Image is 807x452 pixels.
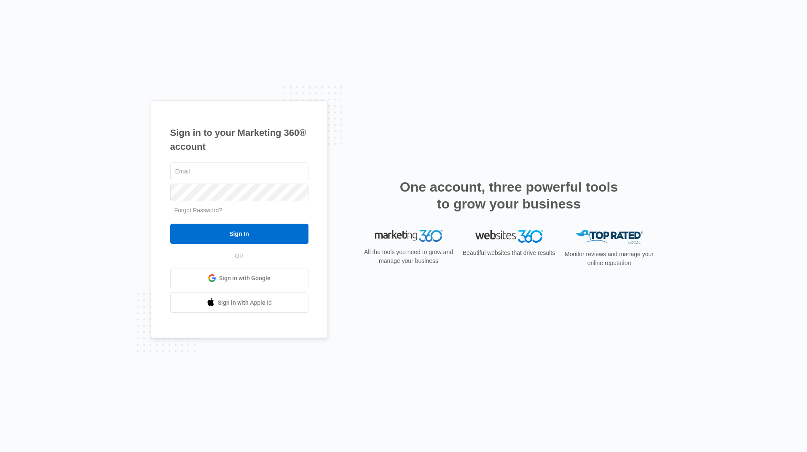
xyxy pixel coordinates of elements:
a: Sign in with Apple Id [170,292,308,313]
a: Sign in with Google [170,268,308,288]
p: Beautiful websites that drive results [462,249,556,257]
span: Sign in with Google [219,274,271,283]
img: Top Rated Local [576,230,643,244]
h1: Sign in to your Marketing 360® account [170,126,308,154]
input: Sign In [170,224,308,244]
img: Marketing 360 [375,230,442,242]
img: Websites 360 [475,230,543,242]
span: OR [229,252,249,260]
input: Email [170,162,308,180]
p: Monitor reviews and manage your online reputation [562,250,657,268]
span: Sign in with Apple Id [218,298,272,307]
a: Forgot Password? [174,207,223,214]
p: All the tools you need to grow and manage your business [362,248,456,265]
h2: One account, three powerful tools to grow your business [397,179,621,212]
